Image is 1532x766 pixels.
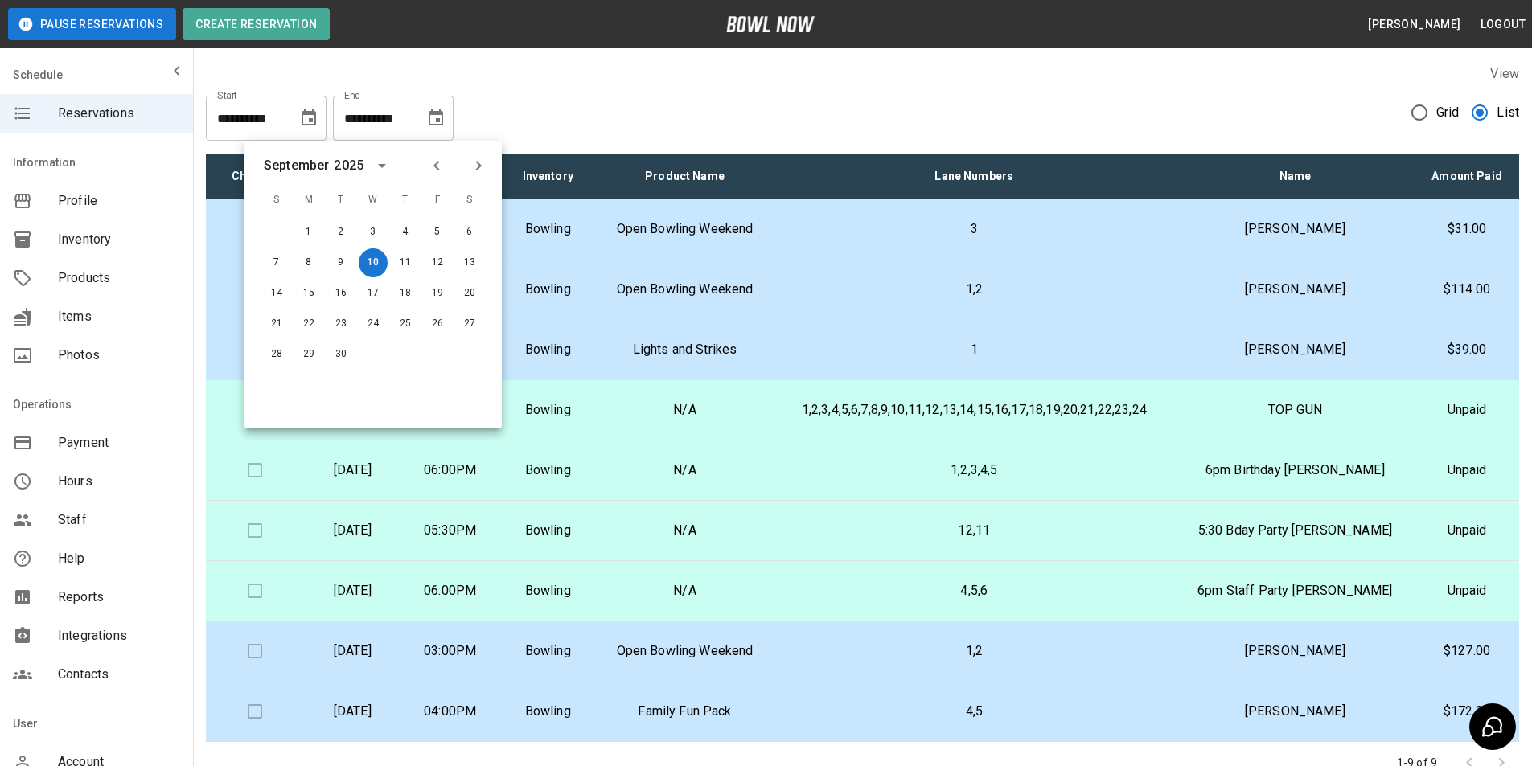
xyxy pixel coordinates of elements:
p: 1,2,3,4,5 [786,461,1162,480]
span: Inventory [58,230,180,249]
p: Bowling [511,461,583,480]
button: Sep 8, 2025 [294,248,323,277]
button: Sep 22, 2025 [294,309,323,338]
th: Amount Paid [1415,154,1519,199]
p: Unpaid [1427,581,1506,600]
button: Sep 26, 2025 [423,309,452,338]
p: Unpaid [1427,461,1506,480]
p: Bowling [511,521,583,540]
div: September [264,156,329,175]
p: Unpaid [1427,521,1506,540]
p: 04:00PM [414,702,486,721]
p: 5:30 Bday Party [PERSON_NAME] [1189,521,1403,540]
span: Items [58,307,180,326]
th: Check In [206,154,303,199]
button: Create Reservation [183,8,330,40]
button: Sep 19, 2025 [423,279,452,308]
p: 1 [786,340,1162,359]
span: Staff [58,510,180,530]
p: TOP GUN [1189,400,1403,420]
p: [PERSON_NAME] [1189,280,1403,299]
p: [DATE] [316,641,388,661]
button: calendar view is open, switch to year view [368,152,396,179]
p: [PERSON_NAME] [1189,340,1403,359]
p: N/A [610,581,760,600]
p: $114.00 [1427,280,1506,299]
p: 1,2 [786,641,1162,661]
div: 2025 [334,156,363,175]
button: Sep 7, 2025 [262,248,291,277]
p: [PERSON_NAME] [1189,702,1403,721]
button: Sep 10, 2025 [359,248,388,277]
button: Sep 28, 2025 [262,340,291,369]
span: W [359,184,388,216]
p: Bowling [511,280,583,299]
span: F [423,184,452,216]
p: 12,11 [786,521,1162,540]
p: Open Bowling Weekend [610,280,760,299]
span: Grid [1436,103,1460,122]
button: Sep 1, 2025 [294,218,323,247]
span: Reports [58,588,180,607]
button: Sep 14, 2025 [262,279,291,308]
button: Sep 23, 2025 [327,309,355,338]
button: Sep 27, 2025 [455,309,484,338]
p: 4,5,6 [786,581,1162,600]
button: Sep 5, 2025 [423,218,452,247]
p: Bowling [511,702,583,721]
button: Sep 11, 2025 [391,248,420,277]
span: S [455,184,484,216]
p: 6pm Staff Party [PERSON_NAME] [1189,581,1403,600]
p: 1,2 [786,280,1162,299]
p: $127.00 [1427,641,1506,661]
button: Sep 24, 2025 [359,309,388,338]
p: Bowling [511,641,583,661]
button: Sep 2, 2025 [327,218,355,247]
label: View [1490,66,1519,81]
img: logo [726,16,815,32]
th: Lane Numbers [773,154,1175,199]
th: Name [1176,154,1415,199]
button: Sep 6, 2025 [455,218,484,247]
p: [DATE] [316,702,388,721]
button: Sep 3, 2025 [359,218,388,247]
button: Sep 30, 2025 [327,340,355,369]
button: Pause Reservations [8,8,176,40]
th: Inventory [499,154,596,199]
p: Bowling [511,219,583,239]
button: Sep 17, 2025 [359,279,388,308]
span: S [262,184,291,216]
button: Sep 9, 2025 [327,248,355,277]
p: 06:00PM [414,461,486,480]
button: Choose date, selected date is Aug 10, 2025 [293,102,325,134]
th: Product Name [597,154,773,199]
span: Payment [58,433,180,453]
p: Family Fun Pack [610,702,760,721]
p: Bowling [511,340,583,359]
p: 03:00PM [414,641,486,661]
span: List [1497,103,1519,122]
p: Bowling [511,400,583,420]
p: [DATE] [316,461,388,480]
button: [PERSON_NAME] [1362,10,1467,39]
p: 05:30PM [414,521,486,540]
button: Sep 29, 2025 [294,340,323,369]
p: N/A [610,400,760,420]
span: Hours [58,472,180,491]
p: Open Bowling Weekend [610,641,760,661]
button: Next month [465,152,492,179]
span: Integrations [58,626,180,645]
button: Sep 4, 2025 [391,218,420,247]
span: T [391,184,420,216]
p: 06:00PM [414,581,486,600]
span: Reservations [58,104,180,123]
p: [DATE] [316,581,388,600]
p: Open Bowling Weekend [610,219,760,239]
span: Profile [58,191,180,211]
p: $172.36 [1427,702,1506,721]
p: [DATE] [316,521,388,540]
p: 3 [786,219,1162,239]
p: Bowling [511,581,583,600]
p: $39.00 [1427,340,1506,359]
span: Photos [58,346,180,365]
